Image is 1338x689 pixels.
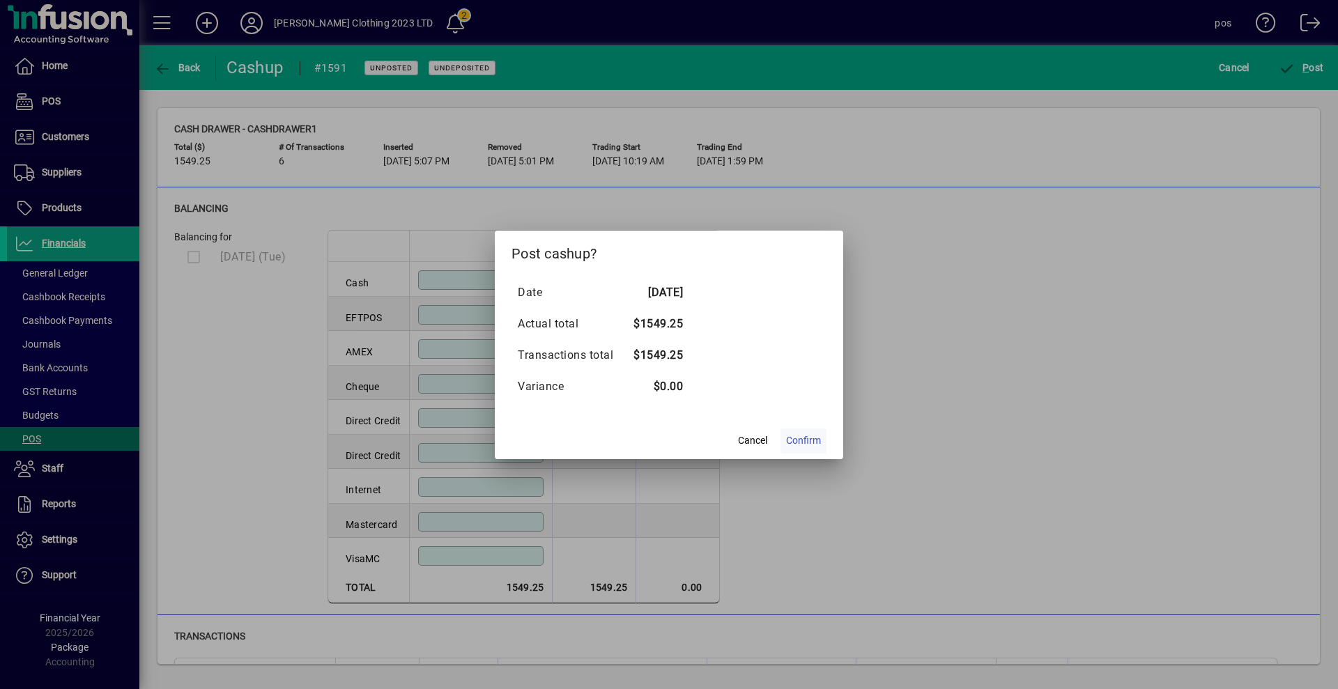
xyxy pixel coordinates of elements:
span: Cancel [738,433,767,448]
td: $1549.25 [627,340,683,371]
button: Cancel [730,428,775,454]
td: Actual total [517,309,627,340]
h2: Post cashup? [495,231,843,271]
td: $1549.25 [627,309,683,340]
td: $0.00 [627,371,683,403]
td: Transactions total [517,340,627,371]
td: [DATE] [627,277,683,309]
button: Confirm [780,428,826,454]
span: Confirm [786,433,821,448]
td: Variance [517,371,627,403]
td: Date [517,277,627,309]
